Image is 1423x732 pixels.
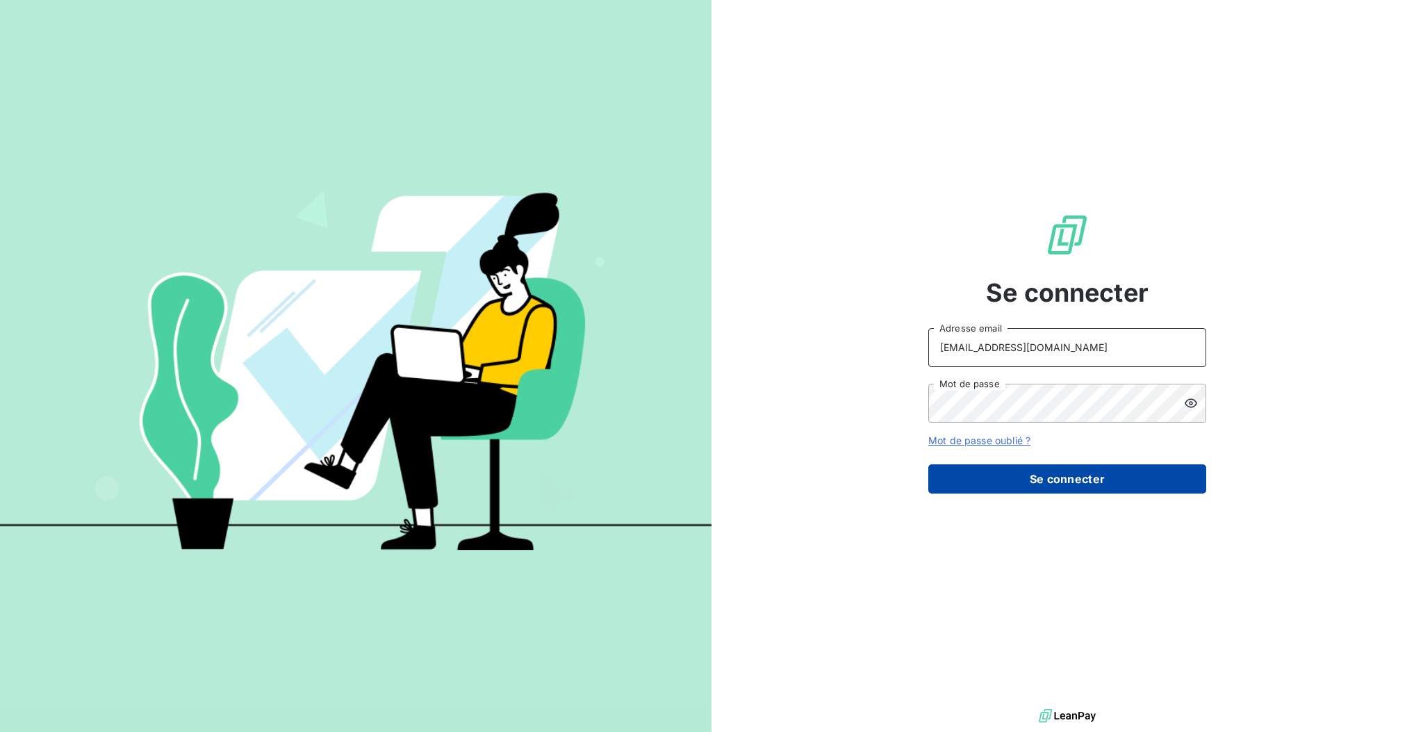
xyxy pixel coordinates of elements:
img: logo [1039,706,1096,726]
button: Se connecter [928,464,1206,494]
img: Logo LeanPay [1045,213,1089,257]
input: placeholder [928,328,1206,367]
span: Se connecter [986,274,1149,311]
a: Mot de passe oublié ? [928,434,1030,446]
